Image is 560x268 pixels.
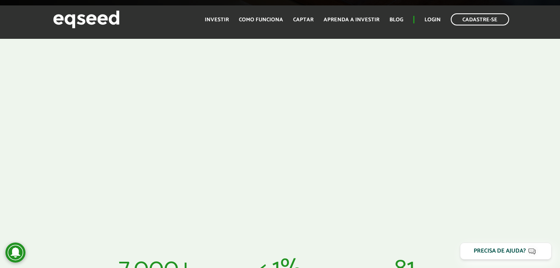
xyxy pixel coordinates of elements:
a: Blog [389,17,403,23]
a: Cadastre-se [451,13,509,25]
a: Aprenda a investir [324,17,379,23]
a: Investir [205,17,229,23]
a: Como funciona [239,17,283,23]
iframe: Como investir pela EqSeed? [100,30,460,234]
a: Captar [293,17,314,23]
a: Login [424,17,441,23]
img: EqSeed [53,8,120,30]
